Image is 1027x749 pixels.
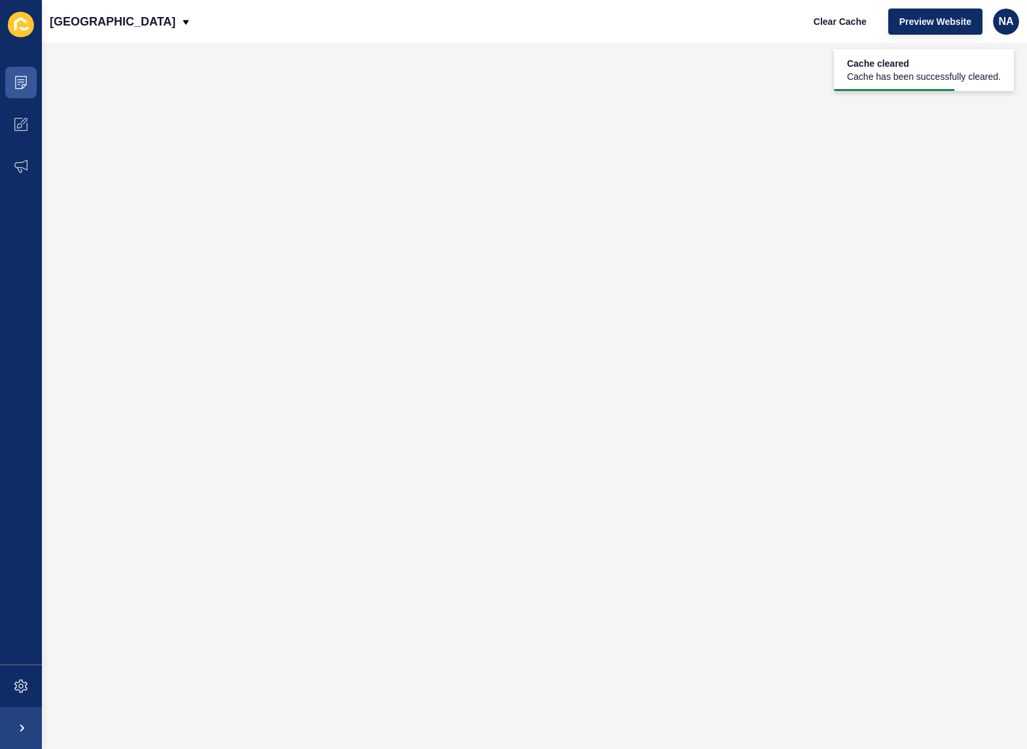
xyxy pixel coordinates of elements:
span: Cache has been successfully cleared. [847,70,1001,83]
iframe: To enrich screen reader interactions, please activate Accessibility in Grammarly extension settings [42,43,1027,749]
span: Clear Cache [814,15,867,28]
span: Preview Website [899,15,971,28]
button: Preview Website [888,9,982,35]
button: Clear Cache [802,9,878,35]
span: NA [998,15,1013,28]
p: [GEOGRAPHIC_DATA] [50,5,175,38]
span: Cache cleared [847,57,1001,70]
